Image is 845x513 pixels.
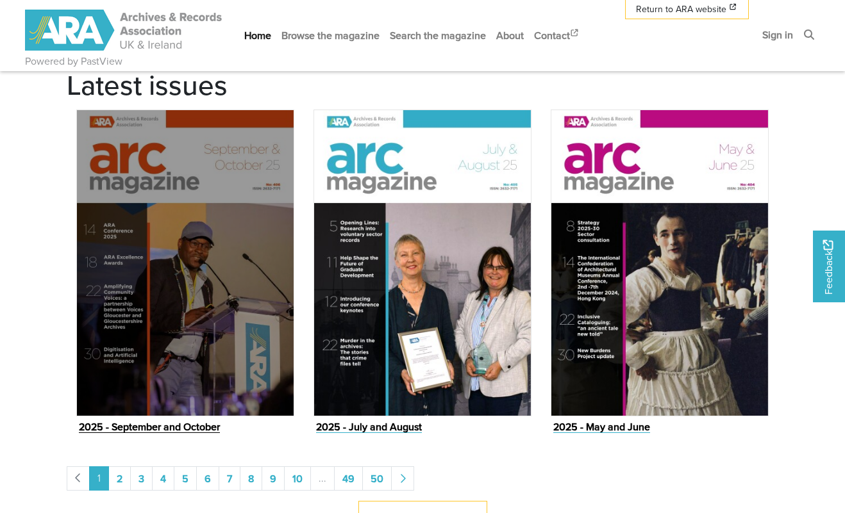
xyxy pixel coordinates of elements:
a: 2025 - July and August2025 - July and August [314,110,531,437]
section: Issues [67,68,778,491]
a: Goto page 8 [240,466,262,491]
a: Search the magazine [385,19,491,53]
a: Goto page 49 [334,466,363,491]
img: 2025 - July and August [314,110,531,417]
a: Goto page 3 [130,466,153,491]
a: Home [239,19,276,53]
a: Goto page 50 [362,466,392,491]
a: Next page [391,466,414,491]
a: 2025 - May and June2025 - May and June [551,110,769,437]
a: Goto page 10 [284,466,311,491]
a: Goto page 4 [152,466,174,491]
a: ARA - ARC Magazine | Powered by PastView logo [25,3,224,58]
a: Goto page 5 [174,466,197,491]
span: Feedback [821,240,836,295]
a: Goto page 2 [108,466,131,491]
a: 2025 - September and October2025 - September and October [76,110,294,437]
a: Powered by PastView [25,54,122,69]
span: Return to ARA website [636,3,726,16]
img: ARA - ARC Magazine | Powered by PastView [25,10,224,51]
h2: Latest issues [67,68,778,102]
a: About [491,19,529,53]
img: 2025 - September and October [76,110,294,417]
div: Issue [67,110,304,457]
a: Goto page 6 [196,466,219,491]
nav: pagination [67,466,778,491]
a: Contact [529,19,585,53]
span: Goto page 1 [89,466,109,491]
img: 2025 - May and June [551,110,769,417]
li: Previous page [67,466,90,491]
a: Would you like to provide feedback? [813,231,845,302]
div: Issue [541,110,778,457]
a: Browse the magazine [276,19,385,53]
a: Goto page 7 [219,466,240,491]
div: Issue [304,110,541,457]
a: Sign in [757,18,798,52]
a: Goto page 9 [262,466,285,491]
